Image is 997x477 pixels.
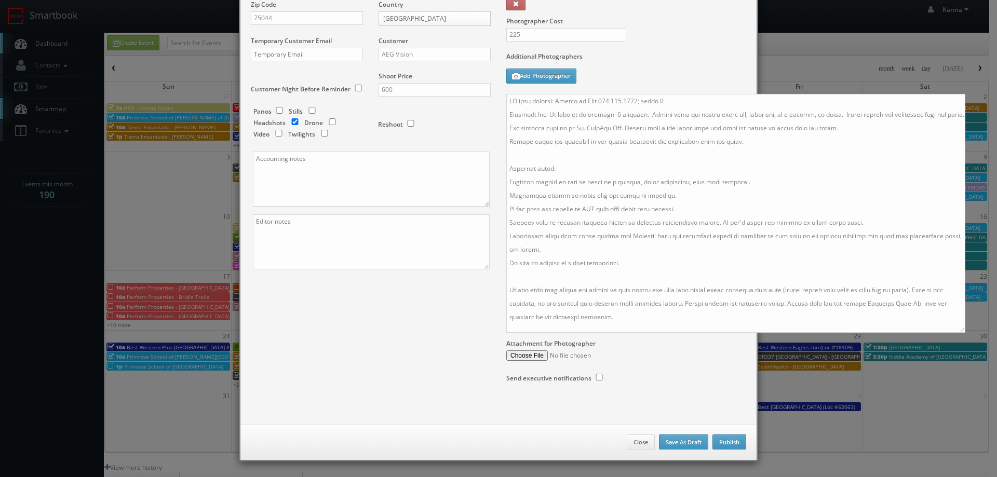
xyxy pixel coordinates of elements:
label: Video [253,130,270,139]
button: Close [627,434,655,450]
label: Drone [304,118,323,127]
a: [GEOGRAPHIC_DATA] [379,11,491,26]
button: Add Photographer [506,69,576,84]
button: Save As Draft [659,434,708,450]
label: Attachment for Photographer [506,339,596,348]
label: Headshots [253,118,286,127]
label: Shoot Price [379,72,412,80]
input: Select a customer [379,48,491,61]
label: Reshoot [378,120,403,129]
input: Photographer Cost [506,28,626,42]
input: Zip Code [251,11,363,25]
input: Temporary Email [251,48,363,61]
label: Customer [379,36,408,45]
label: Temporary Customer Email [251,36,332,45]
label: Customer Night Before Reminder [251,85,351,93]
label: Twilights [288,130,315,139]
span: [GEOGRAPHIC_DATA] [383,12,477,25]
label: Stills [289,107,303,116]
input: Shoot Price [379,83,491,97]
label: Send executive notifications [506,374,591,383]
button: Publish [712,434,746,450]
label: Additional Photographers [506,52,746,66]
label: Photographer Cost [498,17,754,25]
label: Panos [253,107,272,116]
